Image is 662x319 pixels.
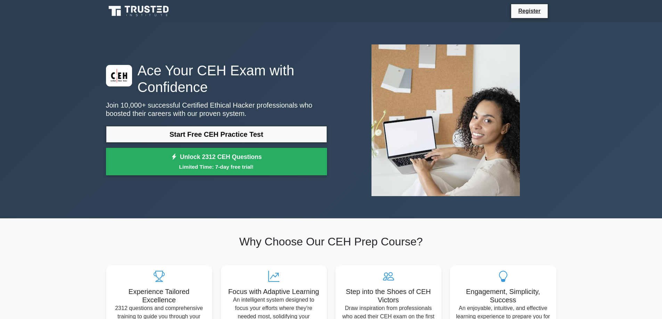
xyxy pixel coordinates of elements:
[106,62,327,95] h1: Ace Your CEH Exam with Confidence
[514,7,545,15] a: Register
[456,287,551,304] h5: Engagement, Simplicity, Success
[226,287,321,296] h5: Focus with Adaptive Learning
[115,163,318,171] small: Limited Time: 7-day free trial!
[112,287,207,304] h5: Experience Tailored Excellence
[106,235,556,248] h2: Why Choose Our CEH Prep Course?
[106,101,327,118] p: Join 10,000+ successful Certified Ethical Hacker professionals who boosted their careers with our...
[106,148,327,176] a: Unlock 2312 CEH QuestionsLimited Time: 7-day free trial!
[106,126,327,143] a: Start Free CEH Practice Test
[341,287,436,304] h5: Step into the Shoes of CEH Victors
